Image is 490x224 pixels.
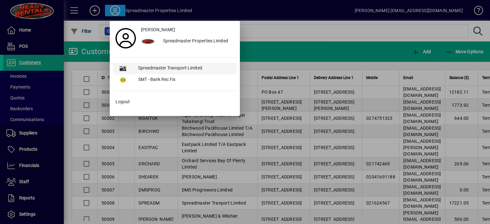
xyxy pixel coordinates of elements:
span: Logout [115,98,130,105]
button: SMT - Bank Rec Fix [113,74,237,86]
div: SMT - Bank Rec Fix [133,74,237,86]
div: Spreadmaster Properties Limited [158,36,237,47]
a: [PERSON_NAME] [138,24,237,36]
button: Spreadmaster Transport Limited [113,63,237,74]
a: Profile [113,33,138,44]
span: [PERSON_NAME] [141,26,175,33]
button: Logout [113,96,237,108]
div: Spreadmaster Transport Limited [133,63,237,74]
button: Spreadmaster Properties Limited [138,36,237,47]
